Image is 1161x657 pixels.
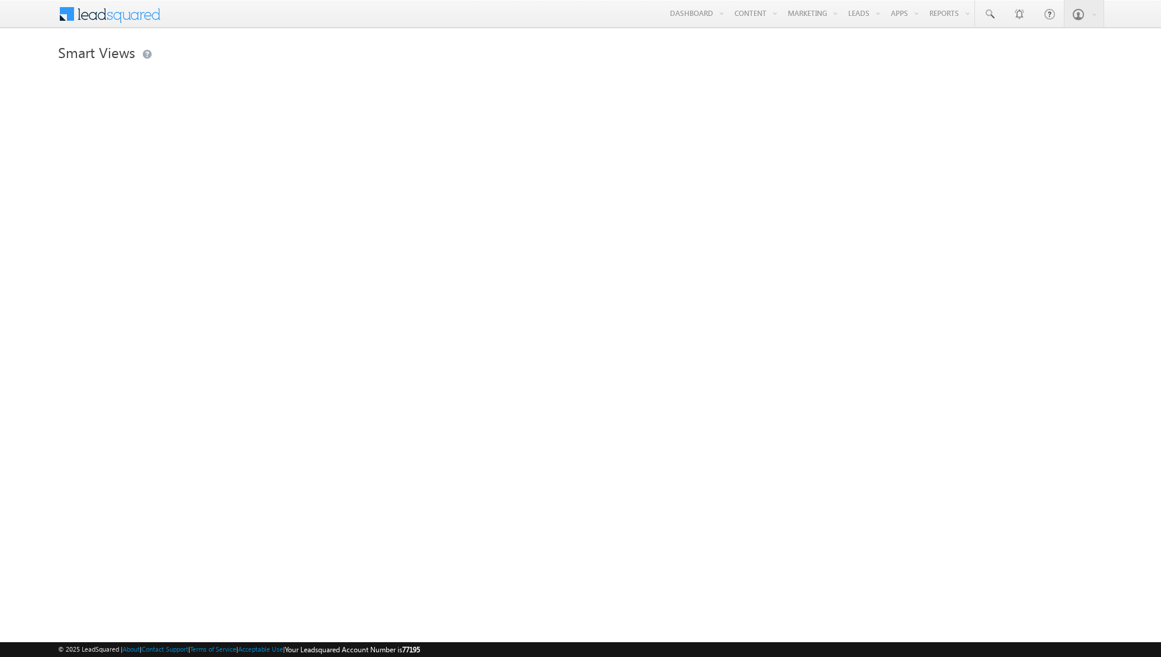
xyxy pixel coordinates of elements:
[142,645,188,653] a: Contact Support
[123,645,140,653] a: About
[285,645,420,654] span: Your Leadsquared Account Number is
[402,645,420,654] span: 77195
[58,644,420,655] span: © 2025 LeadSquared | | | | |
[238,645,283,653] a: Acceptable Use
[190,645,236,653] a: Terms of Service
[58,43,135,62] span: Smart Views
